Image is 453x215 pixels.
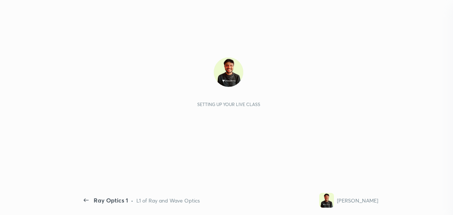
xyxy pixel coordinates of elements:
div: L1 of Ray and Wave Optics [136,197,200,204]
img: c3c9a3304d4d47e1943f65945345ca2a.jpg [319,193,334,208]
div: Ray Optics 1 [94,196,128,205]
div: [PERSON_NAME] [337,197,378,204]
div: Setting up your live class [197,102,260,107]
img: c3c9a3304d4d47e1943f65945345ca2a.jpg [214,57,243,87]
div: • [131,197,133,204]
